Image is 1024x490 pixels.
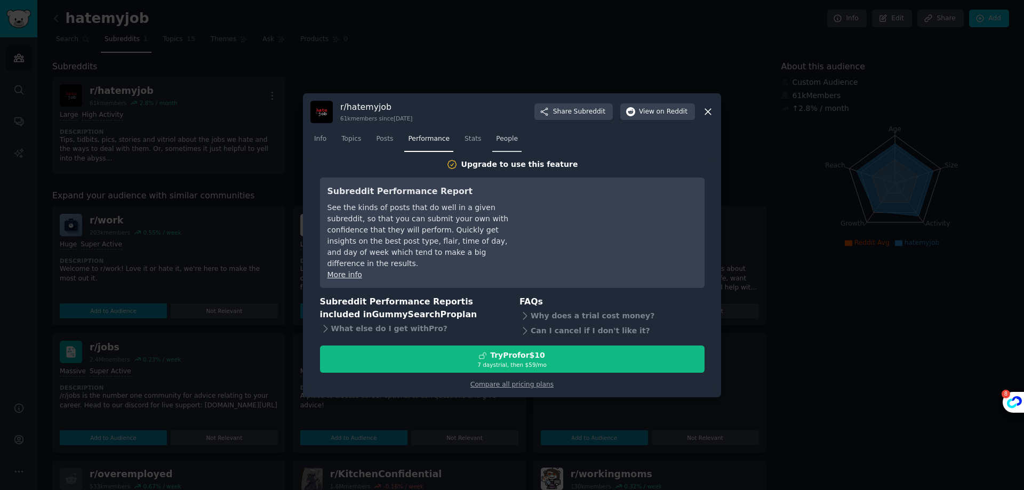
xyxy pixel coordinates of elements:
span: Info [314,134,326,144]
div: Why does a trial cost money? [519,308,705,323]
span: GummySearch Pro [372,309,456,319]
a: Performance [404,131,453,152]
h3: FAQs [519,295,705,309]
a: Info [310,131,330,152]
a: More info [327,270,362,279]
div: Try Pro for $10 [490,350,545,361]
div: See the kinds of posts that do well in a given subreddit, so that you can submit your own with co... [327,202,522,269]
span: View [639,107,687,117]
h3: Subreddit Performance Report is included in plan [320,295,505,322]
span: Topics [341,134,361,144]
div: 61k members since [DATE] [340,115,412,122]
button: TryProfor$107 daystrial, then $59/mo [320,346,705,373]
div: Upgrade to use this feature [461,159,578,170]
span: Share [553,107,605,117]
span: People [496,134,518,144]
button: Viewon Reddit [620,103,695,121]
span: Subreddit [574,107,605,117]
a: People [492,131,522,152]
div: What else do I get with Pro ? [320,322,505,336]
div: Can I cancel if I don't like it? [519,323,705,338]
span: Stats [465,134,481,144]
h3: Subreddit Performance Report [327,185,522,198]
span: on Reddit [657,107,687,117]
button: ShareSubreddit [534,103,613,121]
span: Posts [376,134,393,144]
span: Performance [408,134,450,144]
div: 7 days trial, then $ 59 /mo [321,361,704,368]
a: Stats [461,131,485,152]
img: hatemyjob [310,101,333,123]
a: Posts [372,131,397,152]
h3: r/ hatemyjob [340,101,412,113]
iframe: YouTube video player [537,185,697,265]
a: Topics [338,131,365,152]
a: Compare all pricing plans [470,381,554,388]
